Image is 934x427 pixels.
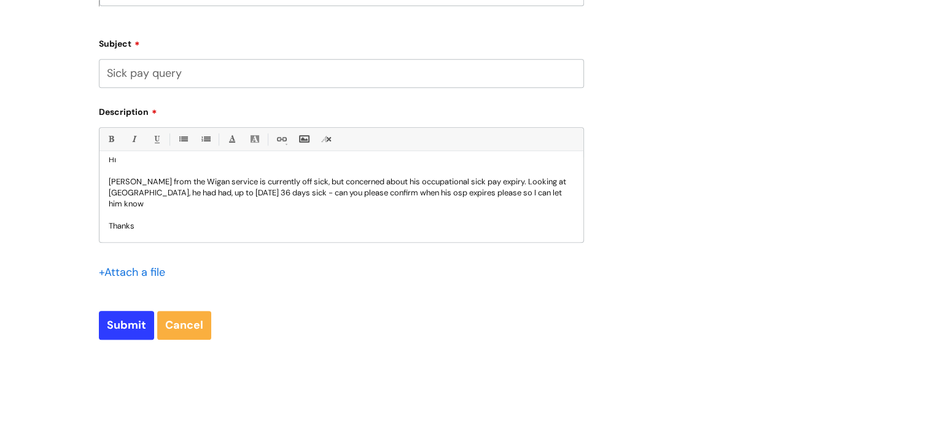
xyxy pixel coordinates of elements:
label: Description [99,103,584,117]
p: Thanks [109,221,574,232]
a: Remove formatting (Ctrl-\) [319,131,334,147]
div: Attach a file [99,262,173,282]
label: Subject [99,34,584,49]
input: Submit [99,311,154,339]
a: Cancel [157,311,211,339]
p: [PERSON_NAME] from the Wigan service is currently off sick, but concerned about his occupational ... [109,176,574,210]
a: Link [273,131,289,147]
a: Bold (Ctrl-B) [103,131,119,147]
a: Insert Image... [296,131,311,147]
a: • Unordered List (Ctrl-Shift-7) [175,131,190,147]
a: Italic (Ctrl-I) [126,131,141,147]
a: Underline(Ctrl-U) [149,131,164,147]
a: Back Color [247,131,262,147]
p: Hi [109,154,574,165]
a: Font Color [224,131,239,147]
a: 1. Ordered List (Ctrl-Shift-8) [198,131,213,147]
